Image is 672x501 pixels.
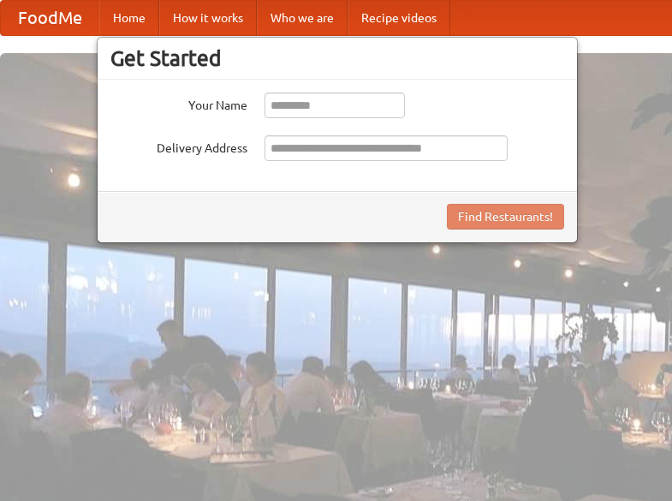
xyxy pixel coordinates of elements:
[99,1,159,35] a: Home
[110,92,247,114] label: Your Name
[257,1,348,35] a: Who we are
[447,204,564,230] button: Find Restaurants!
[348,1,450,35] a: Recipe videos
[159,1,257,35] a: How it works
[1,1,99,35] a: FoodMe
[110,45,564,71] h3: Get Started
[110,135,247,157] label: Delivery Address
